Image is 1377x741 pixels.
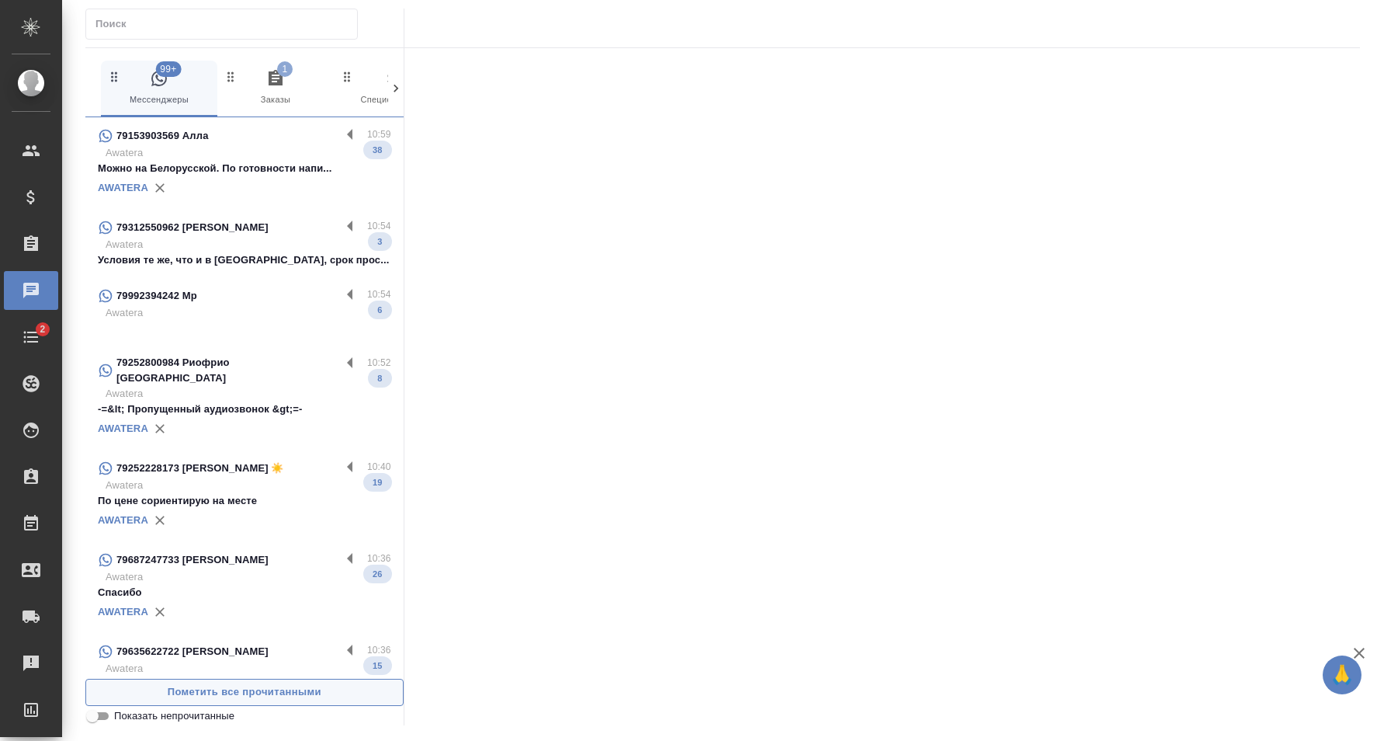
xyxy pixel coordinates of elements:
button: Удалить привязку [148,417,172,440]
input: Поиск [95,13,357,35]
p: Можно на Белорусской. По готовности напи... [98,161,391,176]
span: 🙏 [1329,659,1355,691]
p: Хорошо [98,677,391,692]
span: Пометить все прочитанными [94,684,395,701]
span: 38 [363,142,391,158]
p: 79252800984 Риофрио [GEOGRAPHIC_DATA] [116,355,341,386]
button: Удалить привязку [148,600,172,624]
button: Удалить привязку [148,176,172,200]
div: 79252800984 Риофрио [GEOGRAPHIC_DATA]10:52Awatera-=&lt; Пропущенный аудиозвонок &gt;=-8AWATERA [85,346,404,450]
p: 79252228173 [PERSON_NAME] ☀️ [116,461,284,476]
p: Awatera [106,145,391,161]
span: 19 [363,475,391,490]
svg: Зажми и перетащи, чтобы поменять порядок вкладок [224,69,238,84]
span: 3 [368,234,391,249]
div: 79312550962 [PERSON_NAME]10:54AwateraУсловия те же, что и в [GEOGRAPHIC_DATA], срок прос...3 [85,209,404,277]
button: Пометить все прочитанными [85,679,404,706]
div: 79635622722 [PERSON_NAME]10:36AwateraХорошо15AWATERA [85,633,404,725]
p: 10:36 [367,642,391,658]
p: Awatera [106,305,391,321]
span: Показать непрочитанные [114,708,234,724]
p: 10:59 [367,127,391,142]
span: 8 [368,370,391,386]
span: 99+ [155,61,181,77]
p: 10:54 [367,287,391,302]
p: Awatera [106,386,391,402]
p: По цене сориентирую на месте [98,493,391,509]
a: AWATERA [98,606,148,617]
p: Awatera [106,478,391,493]
p: 10:54 [367,218,391,234]
p: Awatera [106,237,391,252]
p: Awatera [106,661,391,677]
svg: Зажми и перетащи, чтобы поменять порядок вкладок [107,69,122,84]
p: 79312550962 [PERSON_NAME] [116,220,269,235]
span: 1 [277,61,293,77]
p: 10:52 [367,355,391,370]
div: 79992394242 Мр10:54Awatera6 [85,277,404,346]
button: Удалить привязку [148,509,172,532]
div: 79252228173 [PERSON_NAME] ☀️10:40AwateraПо цене сориентирую на месте19AWATERA [85,450,404,541]
svg: Зажми и перетащи, чтобы поменять порядок вкладок [340,69,355,84]
p: Спасибо [98,585,391,600]
p: 10:36 [367,551,391,566]
span: 26 [363,566,391,582]
a: 2 [4,318,58,357]
p: 10:40 [367,459,391,475]
span: 15 [363,658,391,673]
p: 79992394242 Мр [116,288,197,304]
span: Мессенджеры [107,69,211,107]
p: Условия те же, что и в [GEOGRAPHIC_DATA], срок прос... [98,252,391,268]
p: 79687247733 [PERSON_NAME] [116,552,269,568]
p: Awatera [106,569,391,585]
a: AWATERA [98,514,148,526]
div: 79687247733 [PERSON_NAME]10:36AwateraСпасибо26AWATERA [85,541,404,633]
span: 2 [30,322,54,337]
p: 79635622722 [PERSON_NAME] [116,644,269,659]
a: AWATERA [98,423,148,434]
p: -=&lt; Пропущенный аудиозвонок &gt;=- [98,402,391,417]
div: 79153903569 Алла10:59AwateraМожно на Белорусской. По готовности напи...38AWATERA [85,117,404,209]
span: 6 [368,302,391,318]
p: 79153903569 Алла [116,128,209,144]
button: 🙏 [1323,656,1361,694]
a: AWATERA [98,182,148,193]
span: Заказы [224,69,328,107]
span: Спецификации [340,69,444,107]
